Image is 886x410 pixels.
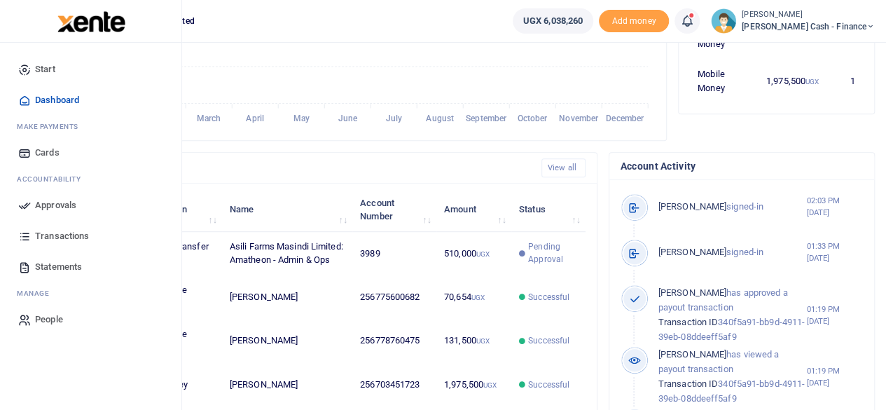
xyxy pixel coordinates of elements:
span: ake Payments [24,121,78,132]
span: Start [35,62,55,76]
li: Toup your wallet [599,10,669,33]
h4: Account Activity [621,158,863,174]
th: Account Number: activate to sort column ascending [352,188,436,231]
span: Transaction ID [658,378,718,389]
tspan: November [559,114,599,123]
td: 256775600682 [352,275,436,319]
td: [PERSON_NAME] [222,363,352,406]
p: has approved a payout transaction 340f5a91-bb9d-4911-39eb-08ddeeff5af9 [658,286,807,344]
a: People [11,304,170,335]
a: Dashboard [11,85,170,116]
tspan: December [606,114,644,123]
span: Dashboard [35,93,79,107]
td: 256703451723 [352,363,436,406]
td: 510,000 [436,232,511,275]
td: [PERSON_NAME] [222,275,352,319]
span: [PERSON_NAME] [658,201,726,212]
li: M [11,116,170,137]
th: Status: activate to sort column ascending [511,188,586,231]
span: People [35,313,63,327]
small: UGX [476,250,490,258]
span: Cards [35,146,60,160]
li: Ac [11,168,170,190]
th: Amount: activate to sort column ascending [436,188,511,231]
span: UGX 6,038,260 [523,14,583,28]
a: Statements [11,252,170,282]
p: signed-in [658,200,807,214]
span: Successful [528,378,569,391]
li: Wallet ballance [507,8,599,34]
span: countability [27,174,81,184]
a: Approvals [11,190,170,221]
a: Add money [599,15,669,25]
a: Transactions [11,221,170,252]
a: logo-small logo-large logo-large [56,15,125,26]
span: Pending Approval [528,240,577,266]
small: UGX [483,381,497,389]
a: Cards [11,137,170,168]
td: Asili Farms Masindi Limited: Amatheon - Admin & Ops [222,232,352,275]
span: Add money [599,10,669,33]
a: Start [11,54,170,85]
tspan: June [338,114,357,123]
td: 3989 [352,232,436,275]
img: profile-user [711,8,736,34]
td: 1 [826,60,863,103]
td: Mobile Money [690,60,759,103]
a: UGX 6,038,260 [513,8,593,34]
td: 1,975,500 [436,363,511,406]
tspan: October [518,114,548,123]
span: Statements [35,260,82,274]
p: signed-in [658,245,807,260]
td: 1,975,500 [759,60,827,103]
tspan: July [385,114,401,123]
span: anage [24,288,50,299]
td: 131,500 [436,319,511,362]
span: [PERSON_NAME] [658,247,726,257]
span: Successful [528,291,569,303]
span: Approvals [35,198,76,212]
tspan: September [466,114,507,123]
small: UGX [805,78,819,86]
th: Name: activate to sort column ascending [222,188,352,231]
small: 02:03 PM [DATE] [806,195,863,219]
small: [PERSON_NAME] [742,9,875,21]
tspan: May [293,114,309,123]
td: 256778760475 [352,319,436,362]
h4: Recent Transactions [65,160,530,176]
td: 70,654 [436,275,511,319]
span: Successful [528,334,569,347]
img: logo-large [57,11,125,32]
a: profile-user [PERSON_NAME] [PERSON_NAME] Cash - Finance [711,8,875,34]
td: [PERSON_NAME] [222,319,352,362]
span: [PERSON_NAME] Cash - Finance [742,20,875,33]
li: M [11,282,170,304]
span: Transactions [35,229,89,243]
tspan: August [426,114,454,123]
span: [PERSON_NAME] [658,287,726,298]
small: 01:19 PM [DATE] [806,303,863,327]
a: View all [541,158,586,177]
small: UGX [476,337,490,345]
tspan: April [246,114,264,123]
tspan: March [197,114,221,123]
small: UGX [471,294,485,301]
p: has viewed a payout transaction 340f5a91-bb9d-4911-39eb-08ddeeff5af9 [658,348,807,406]
small: 01:19 PM [DATE] [806,365,863,389]
span: Transaction ID [658,317,718,327]
small: 01:33 PM [DATE] [806,240,863,264]
span: [PERSON_NAME] [658,349,726,360]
